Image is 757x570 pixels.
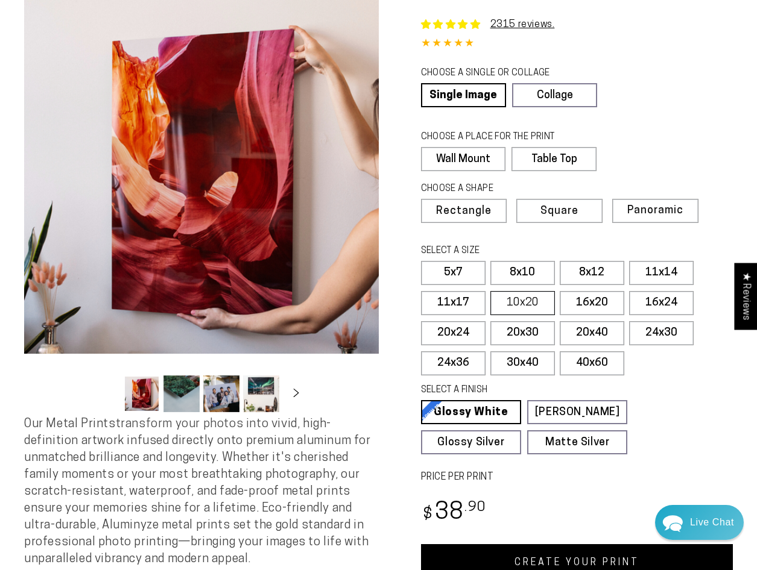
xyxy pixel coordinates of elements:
div: Contact Us Directly [690,505,734,540]
span: Our Metal Prints transform your photos into vivid, high-definition artwork infused directly onto ... [24,418,371,565]
legend: SELECT A FINISH [421,384,604,397]
button: Load image 3 in gallery view [203,375,239,412]
label: 20x24 [421,321,486,345]
bdi: 38 [421,501,487,525]
a: Collage [512,83,597,107]
button: Load image 1 in gallery view [124,375,160,412]
div: Click to open Judge.me floating reviews tab [734,263,757,330]
label: Table Top [512,147,597,171]
button: Slide left [93,380,120,407]
button: Slide right [283,380,309,407]
legend: CHOOSE A SINGLE OR COLLAGE [421,67,586,80]
div: Chat widget toggle [655,505,744,540]
label: 8x10 [490,261,555,285]
label: 5x7 [421,261,486,285]
legend: SELECT A SIZE [421,245,604,258]
a: Single Image [421,83,506,107]
a: 2315 reviews. [490,20,555,30]
sup: .90 [464,501,486,515]
a: Glossy Silver [421,430,521,454]
label: 24x30 [629,321,694,345]
label: 40x60 [560,351,624,375]
label: PRICE PER PRINT [421,471,733,484]
a: Matte Silver [527,430,627,454]
div: 4.85 out of 5.0 stars [421,36,733,53]
label: 16x20 [560,291,624,315]
button: Load image 4 in gallery view [243,375,279,412]
a: Glossy White [421,400,521,424]
label: Wall Mount [421,147,506,171]
label: 10x20 [490,291,555,315]
span: Rectangle [436,206,492,217]
span: Panoramic [627,205,683,216]
a: [PERSON_NAME] [527,400,627,424]
label: 20x40 [560,321,624,345]
legend: CHOOSE A SHAPE [421,183,588,196]
label: 24x36 [421,351,486,375]
span: Square [540,206,578,217]
label: 30x40 [490,351,555,375]
label: 11x14 [629,261,694,285]
button: Load image 2 in gallery view [163,375,200,412]
label: 16x24 [629,291,694,315]
span: $ [423,507,433,523]
label: 20x30 [490,321,555,345]
legend: CHOOSE A PLACE FOR THE PRINT [421,131,586,144]
label: 11x17 [421,291,486,315]
label: 8x12 [560,261,624,285]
